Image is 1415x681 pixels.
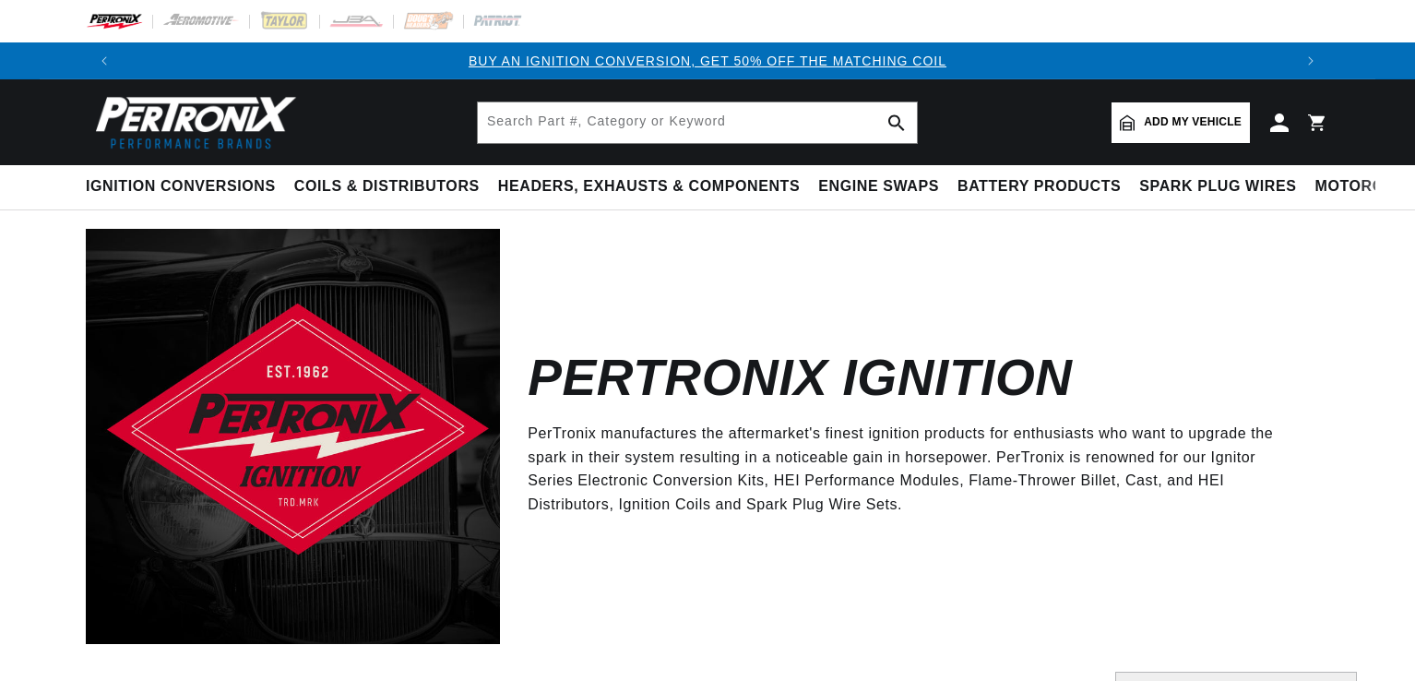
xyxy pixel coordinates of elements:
summary: Headers, Exhausts & Components [489,165,809,209]
a: BUY AN IGNITION CONVERSION, GET 50% OFF THE MATCHING COIL [469,54,946,68]
a: Add my vehicle [1112,102,1250,143]
input: Search Part #, Category or Keyword [478,102,917,143]
slideshow-component: Translation missing: en.sections.announcements.announcement_bar [40,42,1375,79]
span: Ignition Conversions [86,177,276,197]
div: Announcement [123,51,1292,71]
span: Headers, Exhausts & Components [498,177,800,197]
div: 1 of 3 [123,51,1292,71]
button: search button [876,102,917,143]
summary: Engine Swaps [809,165,948,209]
span: Engine Swaps [818,177,939,197]
span: Coils & Distributors [294,177,480,197]
span: Spark Plug Wires [1139,177,1296,197]
img: Pertronix Ignition [86,229,500,643]
p: PerTronix manufactures the aftermarket's finest ignition products for enthusiasts who want to upg... [528,422,1302,516]
summary: Battery Products [948,165,1130,209]
summary: Coils & Distributors [285,165,489,209]
button: Translation missing: en.sections.announcements.next_announcement [1292,42,1329,79]
summary: Spark Plug Wires [1130,165,1305,209]
summary: Ignition Conversions [86,165,285,209]
h2: Pertronix Ignition [528,356,1072,400]
img: Pertronix [86,90,298,154]
button: Translation missing: en.sections.announcements.previous_announcement [86,42,123,79]
span: Add my vehicle [1144,113,1242,131]
span: Battery Products [957,177,1121,197]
